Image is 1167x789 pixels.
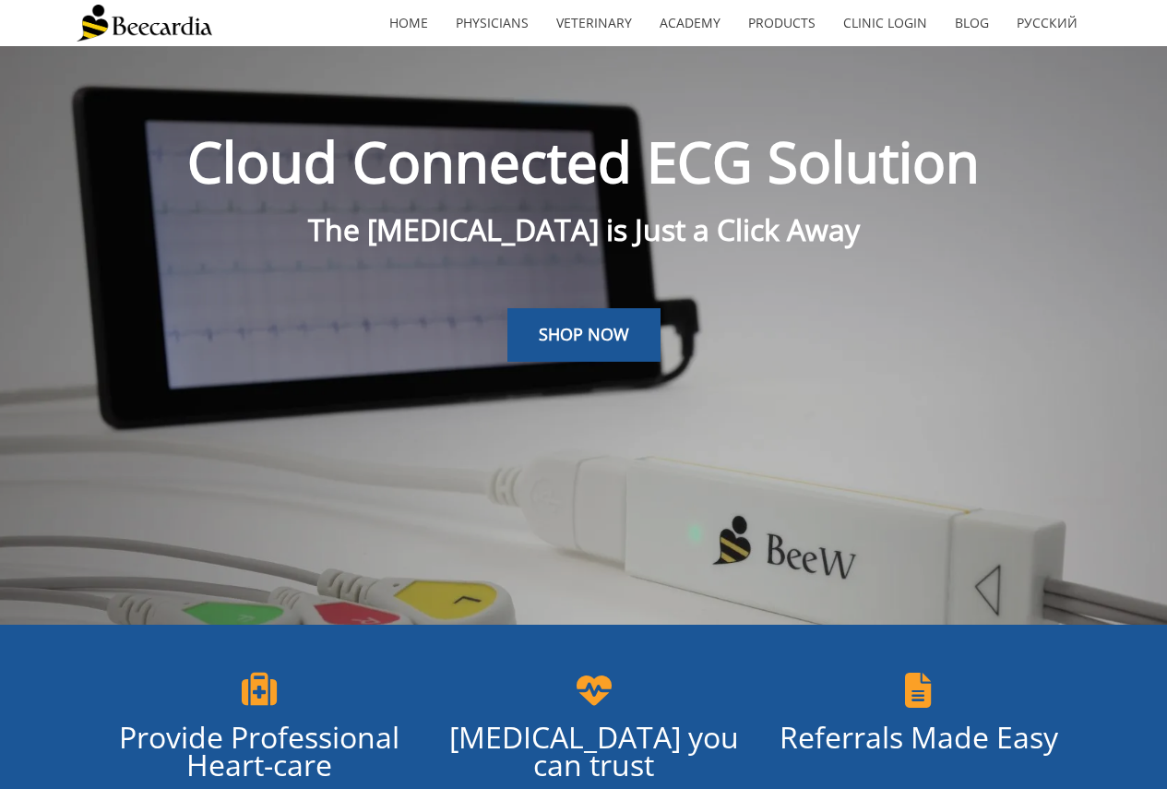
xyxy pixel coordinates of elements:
[829,2,941,44] a: Clinic Login
[449,717,739,784] span: [MEDICAL_DATA] you can trust
[507,308,661,362] a: SHOP NOW
[941,2,1003,44] a: Blog
[77,5,212,42] img: Beecardia
[375,2,442,44] a: home
[308,209,860,249] span: The [MEDICAL_DATA] is Just a Click Away
[646,2,734,44] a: Academy
[734,2,829,44] a: Products
[542,2,646,44] a: Veterinary
[187,124,980,199] span: Cloud Connected ECG Solution
[780,717,1058,757] span: Referrals Made Easy
[539,323,629,345] span: SHOP NOW
[1003,2,1091,44] a: Русский
[119,717,399,784] span: Provide Professional Heart-care
[442,2,542,44] a: Physicians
